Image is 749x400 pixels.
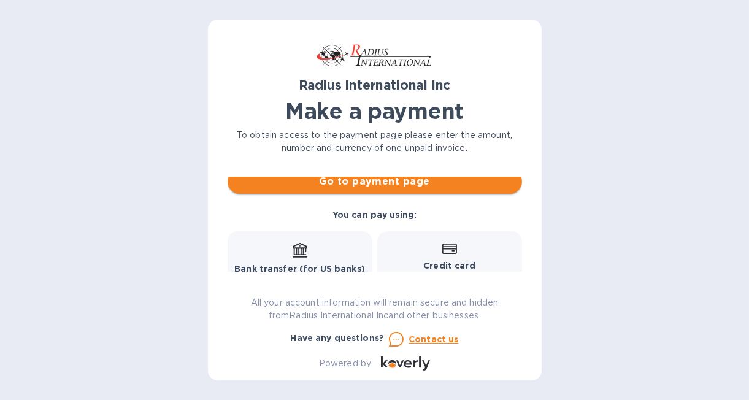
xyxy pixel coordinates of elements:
b: Have any questions? [291,333,385,343]
b: Bank transfer (for US banks) [234,264,365,274]
p: All your account information will remain secure and hidden from Radius International Inc and othe... [228,296,522,322]
button: Go to payment page [228,169,522,194]
p: Powered by [319,357,371,370]
p: To obtain access to the payment page please enter the amount, number and currency of one unpaid i... [228,129,522,155]
u: Contact us [409,334,459,344]
h1: Make a payment [228,98,522,124]
b: You can pay using: [332,210,417,220]
b: Radius International Inc [299,77,451,93]
span: Go to payment page [237,174,512,189]
b: Credit card [423,261,475,271]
